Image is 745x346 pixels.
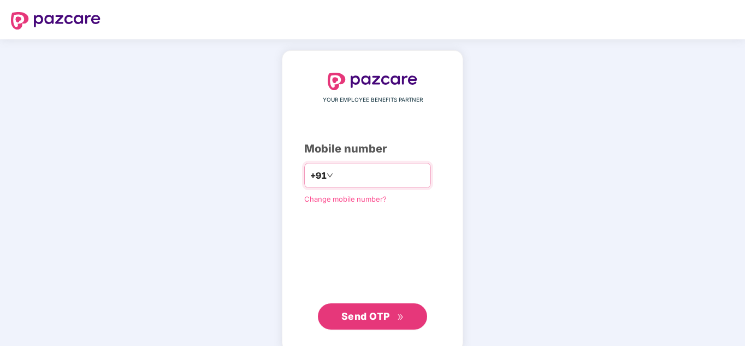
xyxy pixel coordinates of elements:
span: YOUR EMPLOYEE BENEFITS PARTNER [323,96,423,104]
span: down [327,172,333,179]
span: double-right [397,314,404,321]
img: logo [328,73,417,90]
button: Send OTPdouble-right [318,303,427,330]
span: +91 [310,169,327,183]
a: Change mobile number? [304,195,387,203]
div: Mobile number [304,140,441,157]
img: logo [11,12,100,30]
span: Send OTP [341,310,390,322]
